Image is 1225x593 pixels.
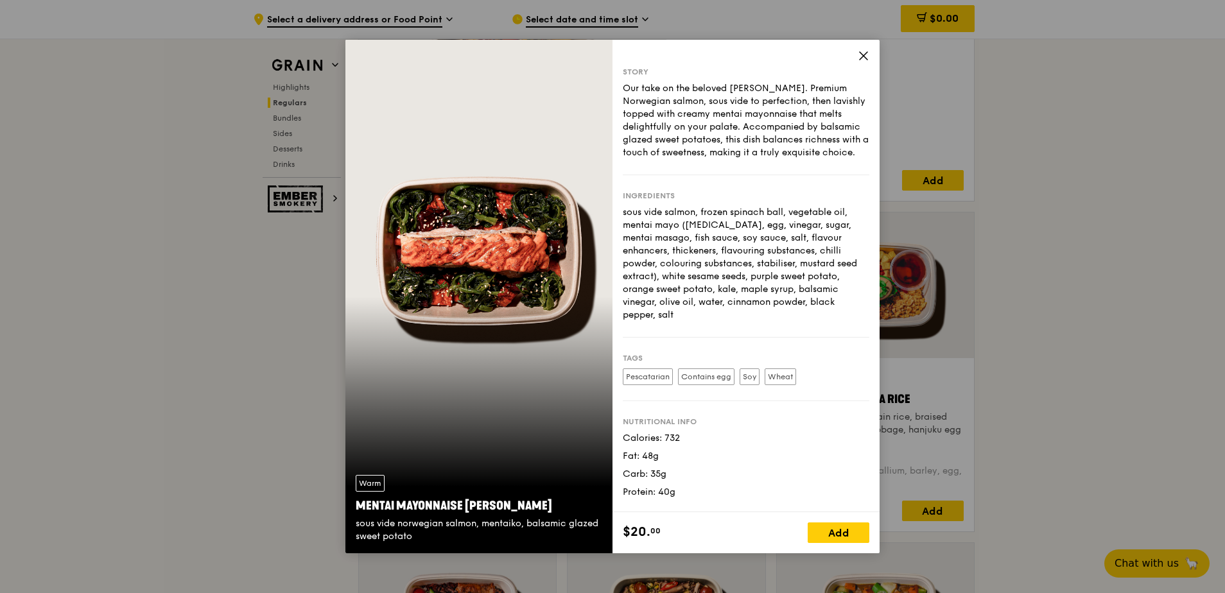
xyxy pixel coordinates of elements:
div: Carb: 35g [623,468,869,481]
div: Tags [623,353,869,363]
div: Add [808,522,869,543]
label: Contains egg [678,368,734,385]
div: sous vide norwegian salmon, mentaiko, balsamic glazed sweet potato [356,517,602,543]
div: Protein: 40g [623,486,869,499]
div: Our take on the beloved [PERSON_NAME]. Premium Norwegian salmon, sous vide to perfection, then la... [623,82,869,159]
div: Ingredients [623,191,869,201]
span: 00 [650,526,661,536]
div: Calories: 732 [623,432,869,445]
div: Warm [356,475,385,492]
label: Soy [740,368,760,385]
div: sous vide salmon, frozen spinach ball, vegetable oil, mentai mayo ([MEDICAL_DATA], egg, vinegar, ... [623,206,869,322]
span: $20. [623,522,650,542]
div: Nutritional info [623,417,869,427]
div: Story [623,67,869,77]
div: Fat: 48g [623,450,869,463]
div: Mentai Mayonnaise [PERSON_NAME] [356,497,602,515]
label: Pescatarian [623,368,673,385]
label: Wheat [765,368,796,385]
